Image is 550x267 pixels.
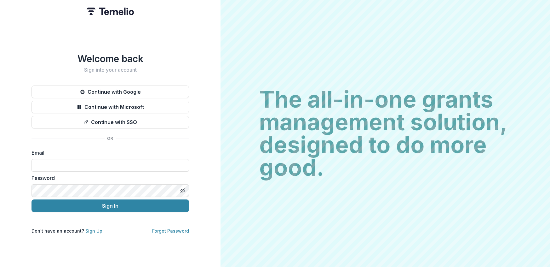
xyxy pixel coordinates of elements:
[32,116,189,128] button: Continue with SSO
[32,86,189,98] button: Continue with Google
[32,149,185,157] label: Email
[152,228,189,234] a: Forgot Password
[32,228,102,234] p: Don't have an account?
[32,199,189,212] button: Sign In
[178,186,188,196] button: Toggle password visibility
[87,8,134,15] img: Temelio
[32,174,185,182] label: Password
[32,67,189,73] h2: Sign into your account
[32,53,189,64] h1: Welcome back
[85,228,102,234] a: Sign Up
[32,101,189,113] button: Continue with Microsoft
